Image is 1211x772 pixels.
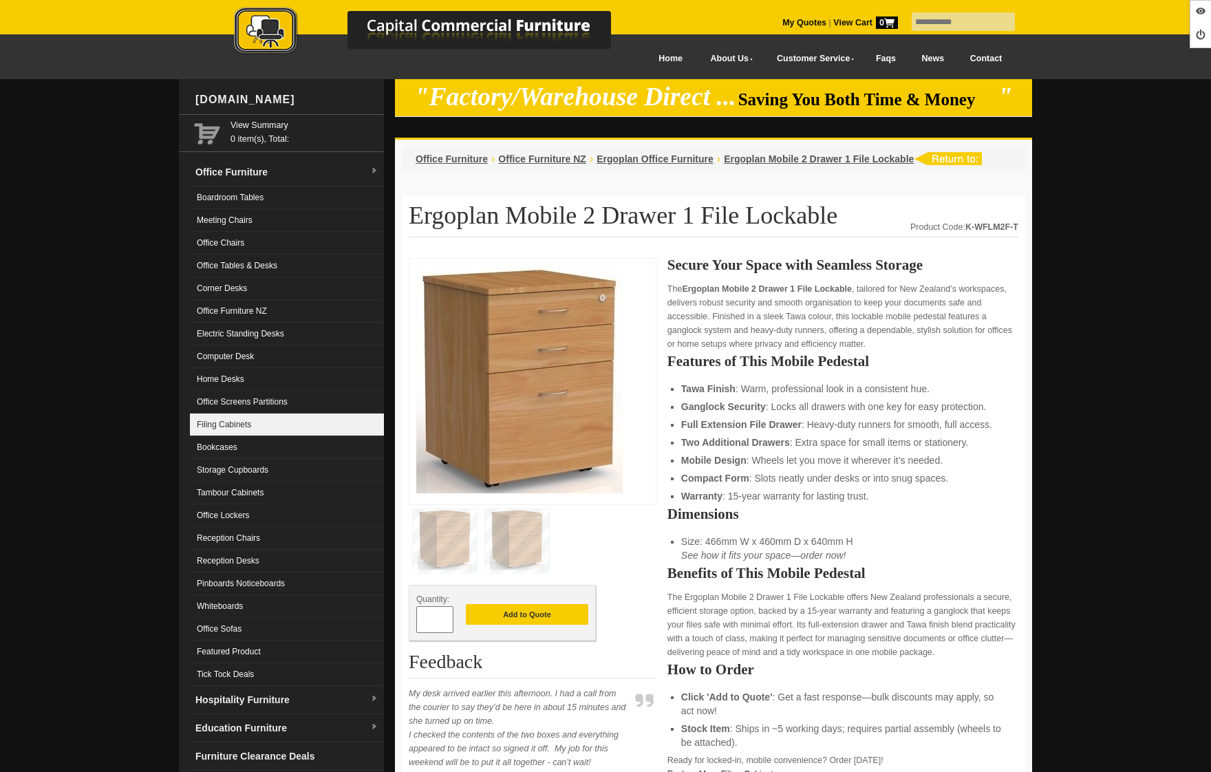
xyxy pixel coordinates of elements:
[190,79,384,120] div: [DOMAIN_NAME]
[667,507,1018,521] h2: Dimensions
[667,566,1018,580] h2: Benefits of This Mobile Pedestal
[190,277,384,300] a: Corner Desks
[876,17,898,29] span: 0
[190,618,384,641] a: Office Sofas
[667,258,1018,272] h2: Secure Your Space with Seamless Storage
[231,118,378,132] a: View Summary
[681,690,1005,718] li: : Get a fast response—bulk discounts may apply, so act now!
[190,300,384,323] a: Office Furniture NZ
[681,383,736,394] strong: Tawa Finish
[681,401,766,412] strong: Ganglock Security
[681,489,1005,503] li: : 15-year warranty for lasting trust.
[998,83,1013,111] em: "
[762,43,863,74] a: Customer Service
[590,152,593,166] li: ›
[863,43,909,74] a: Faqs
[696,43,762,74] a: About Us
[738,90,996,109] span: Saving You Both Time & Money
[681,535,1005,562] li: Size: 466mm W x 460mm D x 640mm H
[831,18,898,28] a: View Cart0
[681,455,747,466] strong: Mobile Design
[498,153,586,164] a: Office Furniture NZ
[681,453,1005,467] li: : Wheels let you move it wherever it’s needed.
[415,83,736,111] em: "Factory/Warehouse Direct ...
[190,527,384,550] a: Reception Chairs
[416,594,449,604] span: Quantity:
[190,232,384,255] a: Office Chairs
[190,686,384,714] a: Hospitality Furnituredropdown
[466,604,588,625] button: Add to Quote
[681,418,1005,431] li: : Heavy-duty runners for smooth, full access.
[196,7,678,61] a: Capital Commercial Furniture Logo
[681,691,773,703] strong: Click 'Add to Quote'
[190,663,384,686] a: Tick Tock Deals
[681,723,730,734] strong: Stock Item
[409,202,1018,237] h1: Ergoplan Mobile 2 Drawer 1 File Lockable
[190,504,384,527] a: Office Lockers
[681,473,749,484] strong: Compact Form
[190,391,384,414] a: Office Screens Partitions
[370,695,378,703] img: dropdown
[833,18,898,28] strong: View Cart
[190,255,384,277] a: Office Tables & Desks
[190,482,384,504] a: Tambour Cabinets
[667,663,1018,676] h2: How to Order
[681,550,846,561] em: See how it fits your space—order now!
[370,167,378,175] img: dropdown
[370,723,378,731] img: dropdown
[190,572,384,595] a: Pinboards Noticeboards
[416,153,488,164] a: Office Furniture
[910,220,1018,234] div: Product Code:
[667,282,1018,351] p: The , tailored for New Zealand’s workspaces, delivers robust security and smooth organisation to ...
[190,368,384,391] a: Home Desks
[231,118,378,144] span: 0 item(s), Total:
[190,742,384,771] a: Furniture Clearance Deals
[914,152,982,165] img: return to
[717,152,720,166] li: ›
[682,284,852,294] strong: Ergoplan Mobile 2 Drawer 1 File Lockable
[190,459,384,482] a: Storage Cupboards
[782,18,826,28] a: My Quotes
[597,153,714,164] a: Ergoplan Office Furniture
[724,153,914,164] a: Ergoplan Mobile 2 Drawer 1 File Lockable
[681,382,1005,396] li: : Warm, professional look in a consistent hue.
[491,152,495,166] li: ›
[190,323,384,345] a: Electric Standing Desks
[681,400,1005,414] li: : Locks all drawers with one key for easy protection.
[667,354,1018,368] h2: Features of This Mobile Pedestal
[681,491,722,502] strong: Warranty
[190,158,384,186] a: Office Furnituredropdown
[190,436,384,459] a: Bookcases
[416,266,623,493] img: Ergoplan Mobile 2 Drawer 1 File Lockable
[190,714,384,742] a: Education Furnituredropdown
[965,222,1018,232] strong: K-WFLM2F-T
[681,722,1005,749] li: : Ships in ~5 working days; requires partial assembly (wheels to be attached).
[190,186,384,209] a: Boardroom Tables
[190,209,384,232] a: Meeting Chairs
[196,7,678,57] img: Capital Commercial Furniture Logo
[681,419,802,430] strong: Full Extension File Drawer
[190,345,384,368] a: Computer Desk
[409,652,656,678] h2: Feedback
[190,550,384,572] a: Reception Desks
[681,471,1005,485] li: : Slots neatly under desks or into snug spaces.
[190,595,384,618] a: Whiteboards
[190,414,384,436] a: Filing Cabinets
[681,436,1005,449] li: : Extra space for small items or stationery.
[190,641,384,663] a: Featured Product
[909,43,957,74] a: News
[667,590,1018,659] p: The Ergoplan Mobile 2 Drawer 1 File Lockable offers New Zealand professionals a secure, efficient...
[957,43,1015,74] a: Contact
[681,437,790,448] strong: Two Additional Drawers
